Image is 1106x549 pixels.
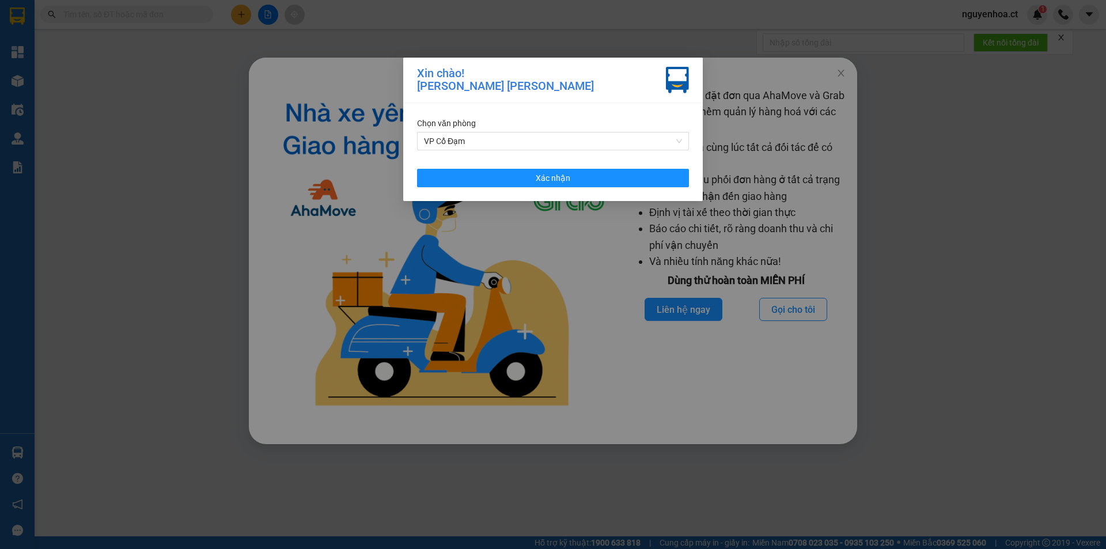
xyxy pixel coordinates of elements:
div: Xin chào! [PERSON_NAME] [PERSON_NAME] [417,67,594,93]
div: Chọn văn phòng [417,117,689,130]
button: Xác nhận [417,169,689,187]
img: vxr-icon [666,67,689,93]
span: VP Cổ Đạm [424,132,682,150]
span: Xác nhận [536,172,570,184]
